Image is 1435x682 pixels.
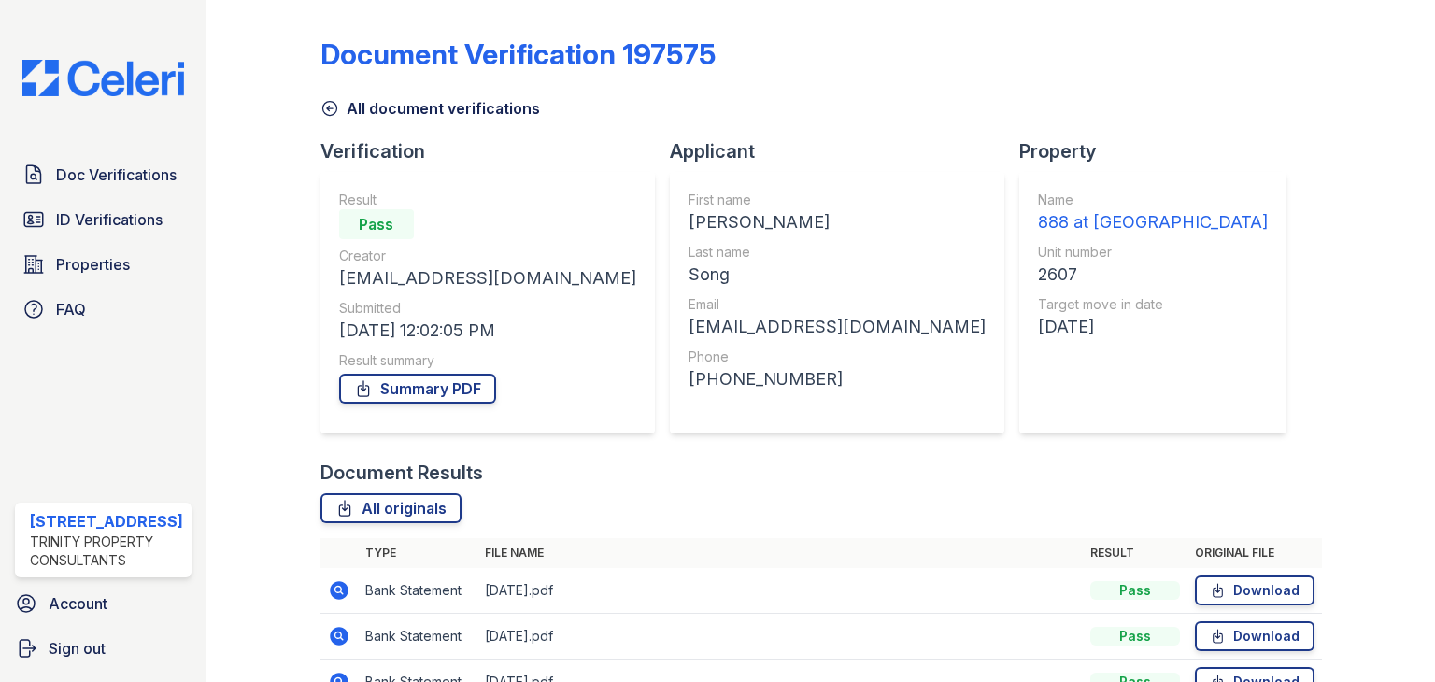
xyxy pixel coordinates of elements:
[1038,262,1268,288] div: 2607
[689,262,986,288] div: Song
[339,247,636,265] div: Creator
[477,614,1083,660] td: [DATE].pdf
[689,209,986,235] div: [PERSON_NAME]
[1090,581,1180,600] div: Pass
[339,209,414,239] div: Pass
[7,585,199,622] a: Account
[15,156,192,193] a: Doc Verifications
[56,253,130,276] span: Properties
[689,348,986,366] div: Phone
[339,265,636,291] div: [EMAIL_ADDRESS][DOMAIN_NAME]
[1090,627,1180,646] div: Pass
[56,163,177,186] span: Doc Verifications
[320,493,462,523] a: All originals
[689,191,986,209] div: First name
[15,291,192,328] a: FAQ
[1038,243,1268,262] div: Unit number
[1038,209,1268,235] div: 888 at [GEOGRAPHIC_DATA]
[30,510,184,533] div: [STREET_ADDRESS]
[358,568,477,614] td: Bank Statement
[49,637,106,660] span: Sign out
[339,374,496,404] a: Summary PDF
[1357,607,1416,663] iframe: chat widget
[56,298,86,320] span: FAQ
[1019,138,1301,164] div: Property
[15,201,192,238] a: ID Verifications
[339,318,636,344] div: [DATE] 12:02:05 PM
[358,614,477,660] td: Bank Statement
[49,592,107,615] span: Account
[320,37,716,71] div: Document Verification 197575
[339,351,636,370] div: Result summary
[1195,621,1314,651] a: Download
[670,138,1019,164] div: Applicant
[320,97,540,120] a: All document verifications
[339,299,636,318] div: Submitted
[689,366,986,392] div: [PHONE_NUMBER]
[1038,295,1268,314] div: Target move in date
[1038,191,1268,235] a: Name 888 at [GEOGRAPHIC_DATA]
[358,538,477,568] th: Type
[339,191,636,209] div: Result
[1038,314,1268,340] div: [DATE]
[689,243,986,262] div: Last name
[477,538,1083,568] th: File name
[7,630,199,667] a: Sign out
[320,460,483,486] div: Document Results
[15,246,192,283] a: Properties
[1083,538,1187,568] th: Result
[7,60,199,96] img: CE_Logo_Blue-a8612792a0a2168367f1c8372b55b34899dd931a85d93a1a3d3e32e68fde9ad4.png
[320,138,670,164] div: Verification
[1038,191,1268,209] div: Name
[56,208,163,231] span: ID Verifications
[689,295,986,314] div: Email
[477,568,1083,614] td: [DATE].pdf
[1195,575,1314,605] a: Download
[689,314,986,340] div: [EMAIL_ADDRESS][DOMAIN_NAME]
[30,533,184,570] div: Trinity Property Consultants
[1187,538,1322,568] th: Original file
